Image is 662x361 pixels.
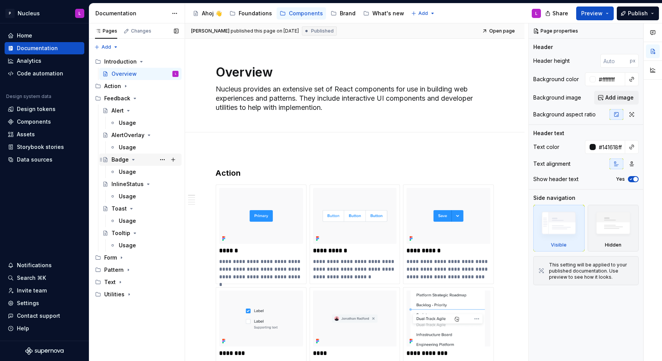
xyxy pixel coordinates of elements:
div: Page tree [92,56,182,301]
div: Search ⌘K [17,274,46,282]
a: Tooltip [99,227,182,239]
a: Foundations [226,7,275,20]
a: Components [277,7,326,20]
div: Background aspect ratio [533,111,596,118]
button: Add [92,42,121,52]
div: Nucleus [18,10,40,17]
button: Search ⌘K [5,272,84,284]
label: Yes [616,176,625,182]
div: Feedback [104,95,130,102]
div: Data sources [17,156,52,163]
div: Storybook stories [17,143,64,151]
svg: Supernova Logo [25,347,64,355]
a: Assets [5,128,84,140]
div: Usage [119,144,136,151]
a: Settings [5,297,84,309]
a: Invite team [5,284,84,297]
img: 38ad6707-882b-44c1-9e04-36fbbe705a7d.png [406,291,490,346]
a: Data sources [5,154,84,166]
span: Preview [581,10,603,17]
a: Usage [107,166,182,178]
img: 1f99b649-d2d9-4eca-8f4b-c87ef69e513f.png [313,291,397,346]
div: Assets [17,131,35,138]
div: Pattern [92,264,182,276]
a: Code automation [5,67,84,80]
button: Add [409,8,438,19]
a: OverviewL [99,68,182,80]
div: Pattern [104,266,124,274]
div: Hidden [605,242,621,248]
div: Documentation [17,44,58,52]
div: Code automation [17,70,63,77]
div: Form [92,252,182,264]
div: Text [92,276,182,288]
div: Header height [533,57,570,65]
div: Usage [119,217,136,225]
a: Open page [480,26,518,36]
div: Feedback [92,92,182,105]
div: Changes [131,28,151,34]
div: Introduction [92,56,182,68]
div: Side navigation [533,194,575,202]
div: Text alignment [533,160,570,168]
span: Share [552,10,568,17]
div: What's new [372,10,404,17]
div: This setting will be applied to your published documentation. Use preview to see how it looks. [549,262,634,280]
div: P [5,9,15,18]
a: Documentation [5,42,84,54]
div: Form [104,254,117,261]
div: Utilities [104,291,125,298]
div: Usage [119,193,136,200]
img: e4ef0da2-134c-43f5-a5cc-eac6c9099a59.png [219,291,303,346]
div: Design system data [6,93,51,100]
div: Page tree [190,6,407,21]
div: Action [104,82,121,90]
a: Usage [107,190,182,203]
div: Background image [533,94,581,101]
div: Header [533,43,553,51]
a: Usage [107,215,182,227]
div: Design tokens [17,105,56,113]
div: Header text [533,129,564,137]
button: Notifications [5,259,84,271]
div: Settings [17,299,39,307]
div: Ahoj 👋 [202,10,222,17]
div: Badge [111,156,129,163]
span: Publish [628,10,648,17]
div: Introduction [104,58,137,65]
div: Usage [119,119,136,127]
div: Contact support [17,312,60,320]
div: L [535,10,537,16]
a: Storybook stories [5,141,84,153]
img: a87a8d24-27c6-45f3-a63c-c1c81834125f.png [219,188,303,244]
div: Background color [533,75,579,83]
div: Usage [119,242,136,249]
a: Components [5,116,84,128]
a: Usage [107,141,182,154]
div: published this page on [DATE] [231,28,299,34]
div: Tooltip [111,229,130,237]
div: Text color [533,143,559,151]
a: Toast [99,203,182,215]
div: Text [104,278,116,286]
a: What's new [360,7,407,20]
a: Ahoj 👋 [190,7,225,20]
img: d605d383-1513-43dd-836e-8925df6aace6.png [406,188,490,244]
div: Components [289,10,323,17]
div: Home [17,32,32,39]
input: Auto [596,140,625,154]
div: Invite team [17,287,47,294]
span: Open page [489,28,515,34]
button: Contact support [5,310,84,322]
a: Usage [107,117,182,129]
div: AlertOverlay [111,131,144,139]
span: Published [311,28,334,34]
span: [PERSON_NAME] [191,28,229,34]
div: Show header text [533,175,578,183]
input: Auto [596,72,625,86]
a: Brand [328,7,359,20]
div: Visible [533,205,585,252]
div: Alert [111,107,124,114]
div: L [79,10,81,16]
